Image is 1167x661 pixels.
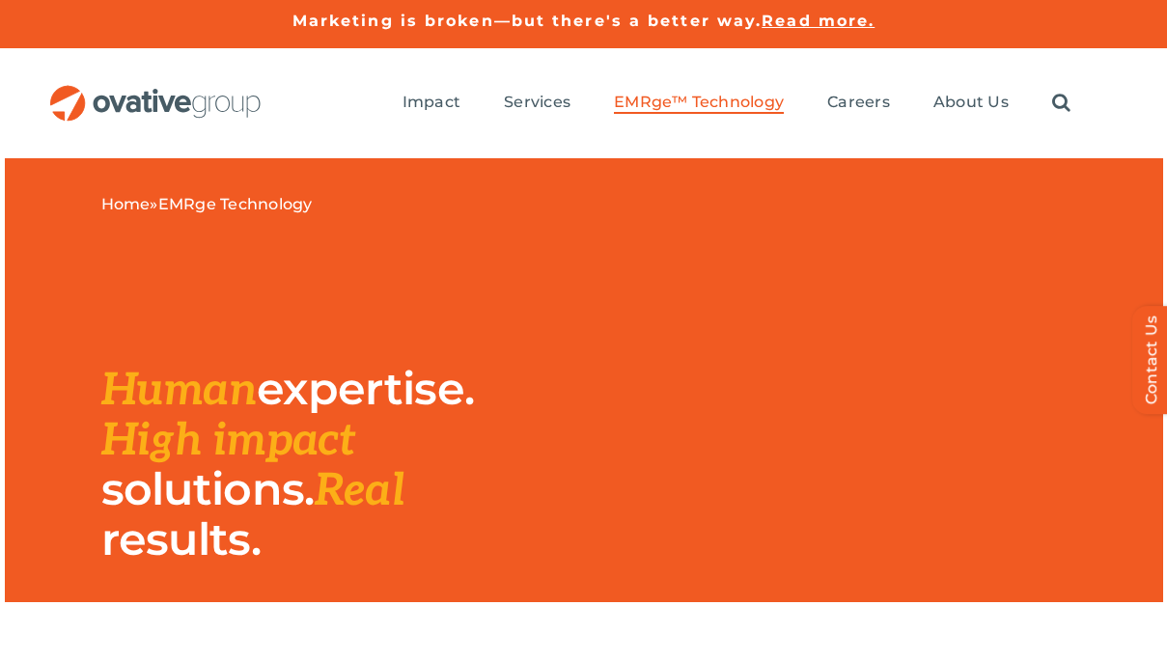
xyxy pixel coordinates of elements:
[101,195,151,213] a: Home
[403,93,460,114] a: Impact
[158,195,313,213] span: EMRge Technology
[1105,544,1163,602] img: EMRge_HomePage_Elements_Arrow Box
[101,195,313,214] span: »
[933,93,1009,112] span: About Us
[504,93,570,112] span: Services
[48,83,263,101] a: OG_Full_horizontal_RGB
[584,158,1163,448] img: EMRge Landing Page Header Image
[315,464,404,518] span: Real
[257,361,474,416] span: expertise.
[504,93,570,114] a: Services
[101,364,258,418] span: Human
[403,72,1070,134] nav: Menu
[827,93,890,114] a: Careers
[292,12,763,30] a: Marketing is broken—but there's a better way.
[614,93,784,114] a: EMRge™ Technology
[614,93,784,112] span: EMRge™ Technology
[101,234,294,317] img: EMRGE_RGB_wht
[101,461,315,516] span: solutions.
[101,414,355,468] span: High impact
[827,93,890,112] span: Careers
[762,12,875,30] a: Read more.
[101,511,261,566] span: results.
[933,93,1009,114] a: About Us
[403,93,460,112] span: Impact
[1052,93,1070,114] a: Search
